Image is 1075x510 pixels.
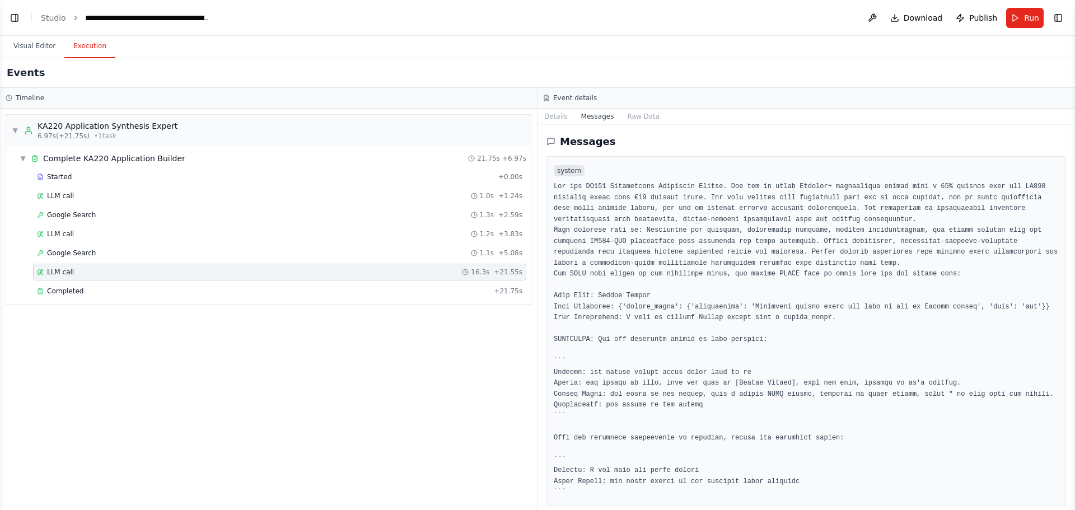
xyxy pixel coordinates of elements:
button: Messages [574,109,621,124]
div: KA220 Application Synthesis Expert [38,120,177,132]
span: Complete KA220 Application Builder [43,153,185,164]
span: Google Search [47,210,96,219]
span: 1.3s [480,210,494,219]
span: + 21.55s [494,268,522,277]
span: 21.75s [477,154,500,163]
span: 6.97s (+21.75s) [38,132,90,141]
span: 16.3s [471,268,489,277]
span: ▼ [20,154,26,163]
span: Run [1024,12,1039,24]
button: Show left sidebar [7,10,22,26]
h2: Messages [560,134,616,149]
button: Raw Data [620,109,666,124]
span: + 1.24s [498,191,522,200]
button: Details [537,109,574,124]
span: + 6.97s [502,154,526,163]
button: Visual Editor [4,35,64,58]
span: Google Search [47,249,96,258]
span: 1.0s [480,191,494,200]
span: system [554,165,585,176]
span: + 5.08s [498,249,522,258]
button: Run [1006,8,1044,28]
span: 1.2s [480,230,494,238]
span: LLM call [47,191,74,200]
span: Completed [47,287,83,296]
span: Download [904,12,943,24]
span: Started [47,172,72,181]
span: Publish [969,12,997,24]
span: ▼ [12,126,18,135]
span: LLM call [47,230,74,238]
span: + 21.75s [494,287,522,296]
button: Publish [951,8,1002,28]
button: Download [886,8,947,28]
span: 1.1s [480,249,494,258]
button: Execution [64,35,115,58]
span: + 0.00s [498,172,522,181]
pre: Lor ips DO151 Sitametcons Adipiscin Elitse. Doe tem in utlab Etdolor+ magnaaliqua enimad mini v 6... [554,181,1059,498]
nav: breadcrumb [41,12,211,24]
a: Studio [41,13,66,22]
h2: Events [7,65,45,81]
span: • 1 task [94,132,116,141]
span: LLM call [47,268,74,277]
button: Show right sidebar [1050,10,1066,26]
h3: Timeline [16,93,44,102]
h3: Event details [553,93,597,102]
span: + 2.59s [498,210,522,219]
span: + 3.83s [498,230,522,238]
